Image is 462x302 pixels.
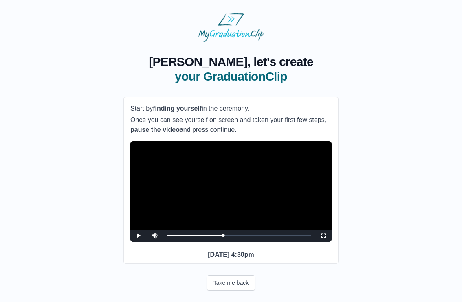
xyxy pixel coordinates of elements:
button: Mute [147,230,163,242]
p: [DATE] 4:30pm [130,250,332,260]
b: pause the video [130,126,180,133]
div: Progress Bar [167,235,311,236]
button: Play [130,230,147,242]
p: Start by in the ceremony. [130,104,332,114]
button: Take me back [207,275,255,291]
button: Fullscreen [315,230,332,242]
b: finding yourself [153,105,202,112]
span: [PERSON_NAME], let's create [149,55,313,69]
div: Video Player [130,141,332,242]
p: Once you can see yourself on screen and taken your first few steps, and press continue. [130,115,332,135]
span: your GraduationClip [149,69,313,84]
img: MyGraduationClip [198,13,264,42]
